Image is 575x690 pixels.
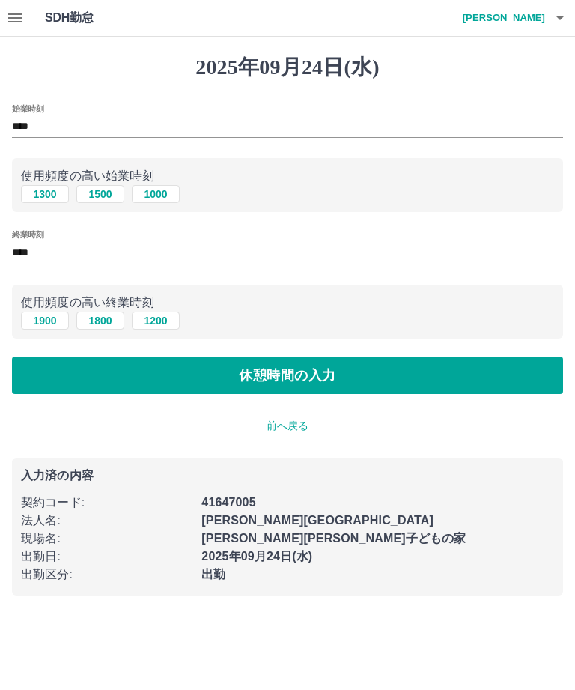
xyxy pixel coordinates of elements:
[21,512,192,530] p: 法人名 :
[21,530,192,548] p: 現場名 :
[201,496,255,509] b: 41647005
[201,568,225,581] b: 出勤
[12,229,43,240] label: 終業時刻
[12,418,563,434] p: 前へ戻る
[21,294,554,312] p: 使用頻度の高い終業時刻
[132,312,180,330] button: 1200
[21,185,69,203] button: 1300
[21,167,554,185] p: 使用頻度の高い始業時刻
[21,494,192,512] p: 契約コード :
[21,470,554,482] p: 入力済の内容
[21,312,69,330] button: 1900
[12,357,563,394] button: 休憩時間の入力
[21,566,192,584] p: 出勤区分 :
[76,312,124,330] button: 1800
[21,548,192,566] p: 出勤日 :
[201,532,466,545] b: [PERSON_NAME][PERSON_NAME]子どもの家
[201,514,433,527] b: [PERSON_NAME][GEOGRAPHIC_DATA]
[12,103,43,114] label: 始業時刻
[201,550,312,563] b: 2025年09月24日(水)
[12,55,563,80] h1: 2025年09月24日(水)
[132,185,180,203] button: 1000
[76,185,124,203] button: 1500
